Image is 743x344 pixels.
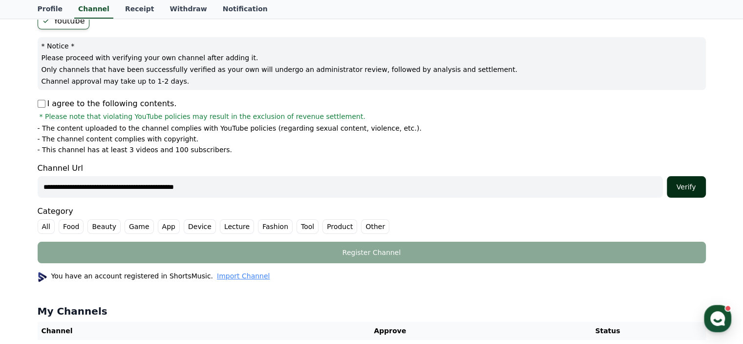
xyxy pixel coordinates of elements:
[42,65,702,74] p: Only channels that have been successfully verified as your own will undergo an administrator revi...
[322,219,357,234] label: Product
[38,134,199,144] p: - The channel content complies with copyright.
[38,98,177,110] p: I agree to the following contents.
[81,278,110,286] span: Messages
[220,219,254,234] label: Lecture
[38,206,706,234] div: Category
[38,271,270,281] p: You have an account registered in ShortsMusic.
[64,263,126,287] a: Messages
[38,272,47,282] img: profile
[125,219,154,234] label: Game
[38,13,89,29] label: Youtube
[38,219,55,234] label: All
[87,219,120,234] label: Beauty
[217,271,270,281] button: Import Channel
[509,322,705,340] th: Status
[258,219,293,234] label: Fashion
[38,242,706,263] button: Register Channel
[38,322,271,340] th: Channel
[38,123,422,133] p: - The content uploaded to the channel complies with YouTube policies (regarding sexual content, v...
[671,182,702,192] div: Verify
[3,263,64,287] a: Home
[40,112,365,121] span: * Please note that violating YouTube policies may result in the exclusion of revenue settlement.
[297,219,318,234] label: Tool
[42,53,702,63] p: Please proceed with verifying your own channel after adding it.
[271,322,510,340] th: Approve
[38,162,706,198] div: Channel Url
[145,277,169,285] span: Settings
[25,277,42,285] span: Home
[57,248,686,257] div: Register Channel
[42,41,702,51] p: * Notice *
[42,76,702,86] p: Channel approval may take up to 1-2 days.
[126,263,188,287] a: Settings
[38,304,706,318] h4: My Channels
[38,145,232,155] p: - This channel has at least 3 videos and 100 subscribers.
[184,219,216,234] label: Device
[59,219,84,234] label: Food
[158,219,180,234] label: App
[667,176,706,198] button: Verify
[361,219,389,234] label: Other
